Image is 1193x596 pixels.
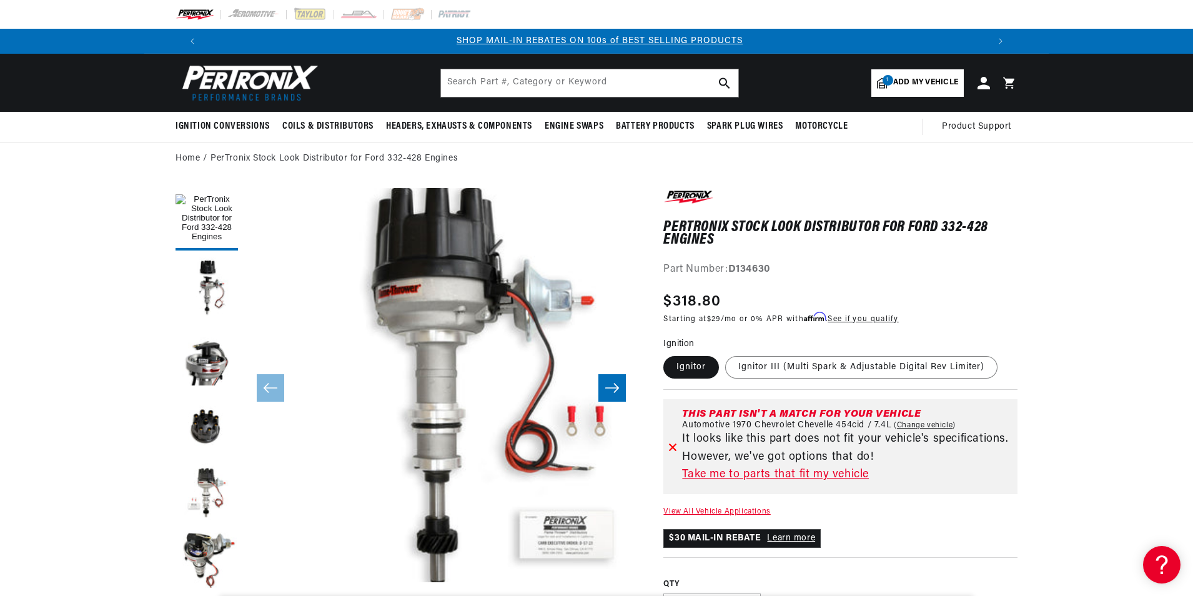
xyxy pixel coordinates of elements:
[828,315,898,323] a: See if you qualify - Learn more about Affirm Financing (opens in modal)
[176,188,638,589] media-gallery: Gallery Viewer
[663,508,770,515] a: View All Vehicle Applications
[894,420,956,430] a: Change vehicle
[789,112,854,141] summary: Motorcycle
[176,463,238,525] button: Load image 5 in gallery view
[663,529,821,548] p: $30 MAIL-IN REBATE
[663,356,719,379] label: Ignitor
[682,466,1012,484] a: Take me to parts that fit my vehicle
[176,152,1017,166] nav: breadcrumbs
[728,264,770,274] strong: D134630
[180,29,205,54] button: Translation missing: en.sections.announcements.previous_announcement
[804,312,826,322] span: Affirm
[616,120,695,133] span: Battery Products
[707,120,783,133] span: Spark Plug Wires
[871,69,964,97] a: 1Add my vehicle
[176,325,238,388] button: Load image 3 in gallery view
[707,315,721,323] span: $29
[144,29,1049,54] slideshow-component: Translation missing: en.sections.announcements.announcement_bar
[663,337,695,350] legend: Ignition
[711,69,738,97] button: search button
[893,77,958,89] span: Add my vehicle
[457,36,743,46] a: SHOP MAIL-IN REBATES ON 100s of BEST SELLING PRODUCTS
[208,34,991,48] div: 2 of 3
[176,257,238,319] button: Load image 2 in gallery view
[701,112,790,141] summary: Spark Plug Wires
[210,152,458,166] a: PerTronix Stock Look Distributor for Ford 332-428 Engines
[545,120,603,133] span: Engine Swaps
[176,120,270,133] span: Ignition Conversions
[795,120,848,133] span: Motorcycle
[663,313,898,325] p: Starting at /mo or 0% APR with .
[176,61,319,104] img: Pertronix
[538,112,610,141] summary: Engine Swaps
[942,120,1011,134] span: Product Support
[176,112,276,141] summary: Ignition Conversions
[441,69,738,97] input: Search Part #, Category or Keyword
[767,534,815,543] a: Learn more
[883,75,893,86] span: 1
[663,221,1017,247] h1: PerTronix Stock Look Distributor for Ford 332-428 Engines
[282,120,374,133] span: Coils & Distributors
[663,579,1017,590] label: QTY
[663,291,721,313] span: $318.80
[176,188,238,251] button: Load image 1 in gallery view
[276,112,380,141] summary: Coils & Distributors
[725,356,997,379] label: Ignitor III (Multi Spark & Adjustable Digital Rev Limiter)
[610,112,701,141] summary: Battery Products
[257,374,284,402] button: Slide left
[988,29,1013,54] button: Translation missing: en.sections.announcements.next_announcement
[942,112,1017,142] summary: Product Support
[208,34,991,48] div: Announcement
[176,394,238,457] button: Load image 4 in gallery view
[598,374,626,402] button: Slide right
[682,420,891,430] span: Automotive 1970 Chevrolet Chevelle 454cid / 7.4L
[386,120,532,133] span: Headers, Exhausts & Components
[663,262,1017,278] div: Part Number:
[176,532,238,594] button: Load image 6 in gallery view
[682,409,1012,419] div: This part isn't a match for your vehicle
[176,152,200,166] a: Home
[682,430,1012,467] p: It looks like this part does not fit your vehicle's specifications. However, we've got options th...
[380,112,538,141] summary: Headers, Exhausts & Components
